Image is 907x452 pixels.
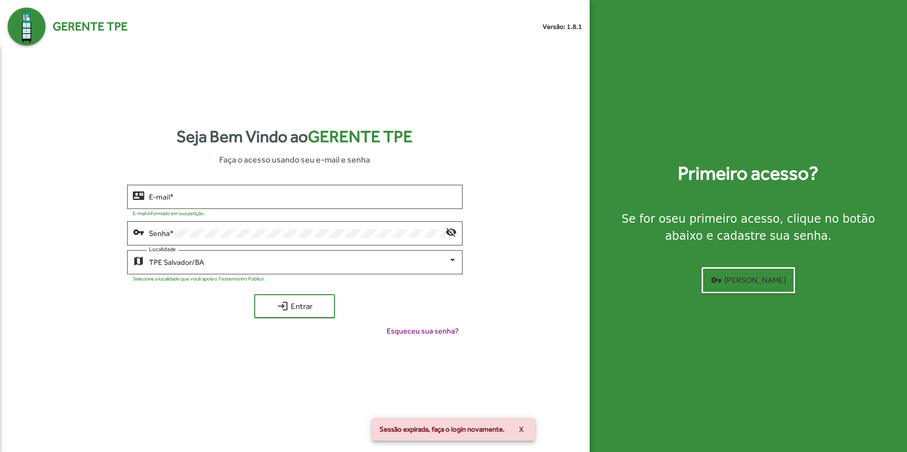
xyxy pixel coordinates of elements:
span: Sessão expirada, faça o login novamente. [379,425,505,434]
mat-hint: E-mail informado em sua petição. [133,210,205,216]
strong: Seja Bem Vindo ao [176,124,413,149]
span: Entrar [263,298,326,315]
span: [PERSON_NAME] [711,271,786,289]
mat-icon: visibility_off [445,226,457,237]
button: [PERSON_NAME] [702,267,795,293]
strong: Primeiro acesso? [678,159,818,188]
img: Logo Gerente [8,8,46,45]
span: X [519,421,524,438]
span: Esqueceu sua senha? [387,325,459,337]
button: X [511,421,531,438]
mat-icon: login [277,300,288,312]
button: Entrar [254,294,335,318]
small: Versão: 1.8.1 [543,22,582,32]
mat-icon: contact_mail [133,190,144,201]
strong: seu primeiro acesso [666,212,780,226]
span: Gerente TPE [53,18,128,36]
span: Faça o acesso usando seu e-mail e senha [219,153,370,166]
span: TPE Salvador/BA [149,258,204,267]
mat-icon: map [133,255,144,266]
div: Se for o , clique no botão abaixo e cadastre sua senha. [601,210,896,244]
mat-icon: vpn_key [133,226,144,237]
mat-icon: vpn_key [711,274,722,286]
span: Gerente TPE [308,127,413,146]
mat-hint: Selecione a localidade que você apoia o Testemunho Público. [133,276,265,281]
